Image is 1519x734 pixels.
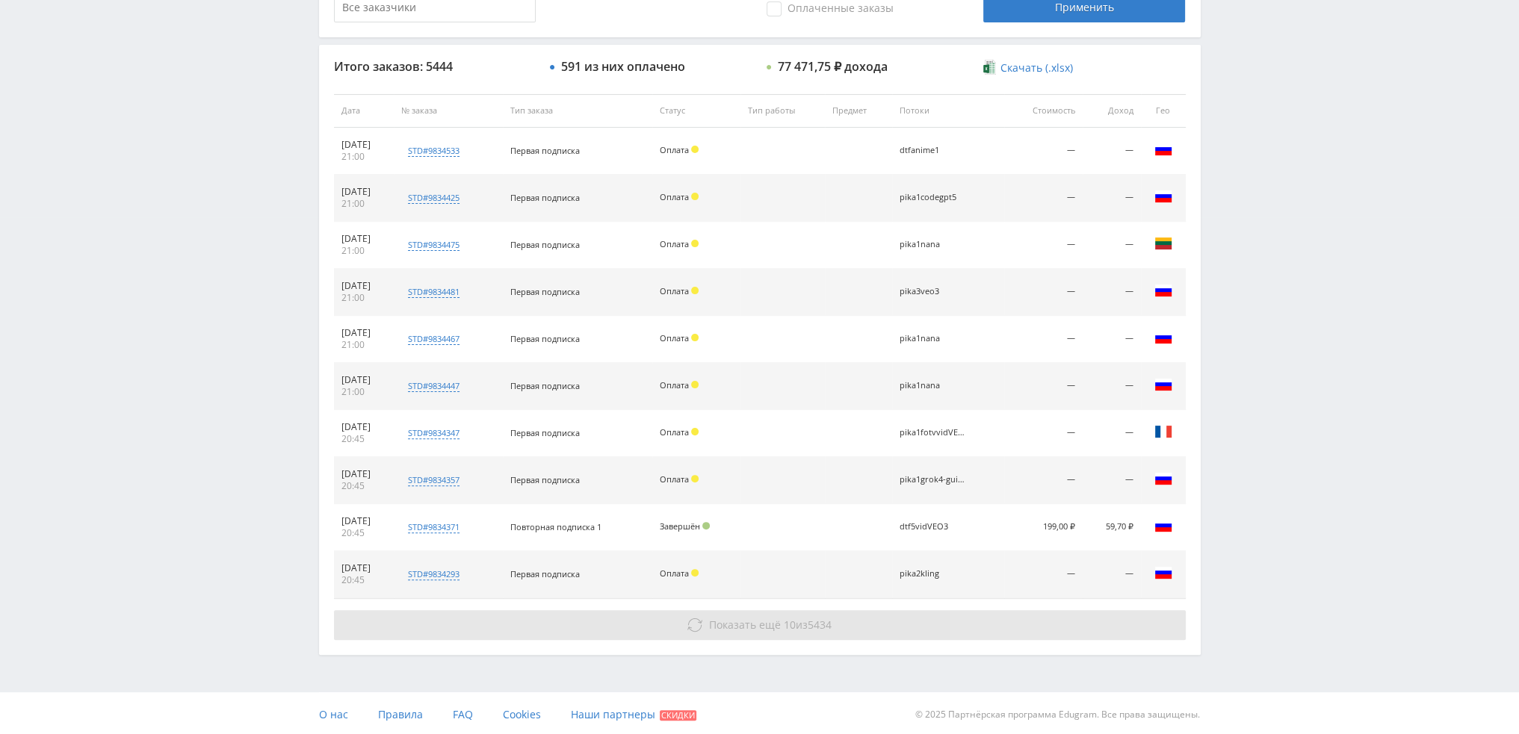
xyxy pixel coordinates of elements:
span: Оплата [660,191,689,202]
th: Стоимость [1004,94,1083,128]
span: Первая подписка [510,380,580,391]
span: О нас [319,707,348,721]
span: Холд [691,428,699,435]
div: 21:00 [341,151,386,163]
img: rus.png [1154,517,1172,535]
a: Скачать (.xlsx) [983,60,1073,75]
div: [DATE] [341,139,386,151]
div: [DATE] [341,421,386,433]
span: Холд [691,381,699,388]
div: pika2kling [900,569,967,579]
span: Оплата [660,379,689,391]
td: 59,70 ₽ [1083,504,1141,551]
span: Холд [691,334,699,341]
th: Тип работы [740,94,825,128]
div: 591 из них оплачено [561,60,685,73]
span: Первая подписка [510,427,580,438]
span: Наши партнеры [571,707,655,721]
div: 21:00 [341,386,386,398]
span: Оплата [660,426,689,438]
img: rus.png [1154,187,1172,205]
th: Доход [1083,94,1141,128]
span: 10 [784,618,796,632]
div: [DATE] [341,327,386,339]
img: rus.png [1154,329,1172,346]
span: Оплата [660,238,689,249]
div: std#9834481 [408,286,460,298]
td: — [1004,175,1083,222]
span: Холд [691,287,699,294]
div: std#9834371 [408,521,460,533]
div: [DATE] [341,562,386,574]
span: Холд [691,240,699,247]
div: pika1nana [900,334,967,343]
span: Скачать (.xlsx) [1000,62,1073,74]
div: std#9834347 [408,427,460,439]
td: — [1004,457,1083,504]
th: Дата [334,94,394,128]
div: 20:45 [341,574,386,586]
div: 77 471,75 ₽ дохода [778,60,888,73]
td: — [1083,175,1141,222]
div: std#9834425 [408,192,460,204]
th: Статус [652,94,741,128]
div: pika3veo3 [900,287,967,296]
div: std#9834447 [408,380,460,392]
th: Тип заказа [503,94,652,128]
span: Оплата [660,144,689,155]
span: Оплата [660,473,689,485]
div: [DATE] [341,280,386,292]
img: rus.png [1154,376,1172,394]
div: Итого заказов: 5444 [334,60,536,73]
div: pika1fotvvidVEO3 [900,428,967,438]
span: Оплата [660,285,689,296]
td: — [1004,410,1083,457]
td: — [1004,316,1083,363]
img: ltu.png [1154,234,1172,252]
td: — [1083,222,1141,269]
span: Cookies [503,707,541,721]
div: 20:45 [341,527,386,539]
div: [DATE] [341,186,386,198]
div: pika1grok4-guide [900,475,967,485]
td: — [1083,551,1141,598]
span: Подтвержден [702,522,710,529]
img: rus.png [1154,564,1172,582]
span: Первая подписка [510,568,580,579]
div: 21:00 [341,198,386,210]
span: Оплата [660,332,689,343]
span: FAQ [453,707,473,721]
span: Первая подписка [510,286,580,297]
th: Потоки [892,94,1004,128]
span: Оплаченные заказы [767,1,894,16]
td: — [1004,128,1083,175]
span: Первая подписка [510,333,580,344]
div: pika1codegpt5 [900,193,967,202]
span: Холд [691,475,699,482]
span: Завершён [660,520,700,532]
div: 21:00 [341,245,386,257]
td: — [1083,363,1141,410]
span: Правила [378,707,423,721]
div: 21:00 [341,339,386,351]
td: — [1004,551,1083,598]
button: Показать ещё 10из5434 [334,610,1186,640]
span: Первая подписка [510,239,580,250]
img: rus.png [1154,470,1172,488]
td: 199,00 ₽ [1004,504,1083,551]
td: — [1004,222,1083,269]
div: dtf5vidVEO3 [900,522,967,532]
div: pika1nana [900,381,967,391]
th: Предмет [825,94,892,128]
span: Оплата [660,567,689,579]
img: xlsx [983,60,996,75]
img: rus.png [1154,282,1172,299]
img: rus.png [1154,140,1172,158]
div: std#9834293 [408,568,460,580]
div: dtfanime1 [900,146,967,155]
td: — [1083,128,1141,175]
td: — [1083,269,1141,316]
div: std#9834475 [408,239,460,251]
td: — [1004,363,1083,410]
th: Гео [1141,94,1186,128]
